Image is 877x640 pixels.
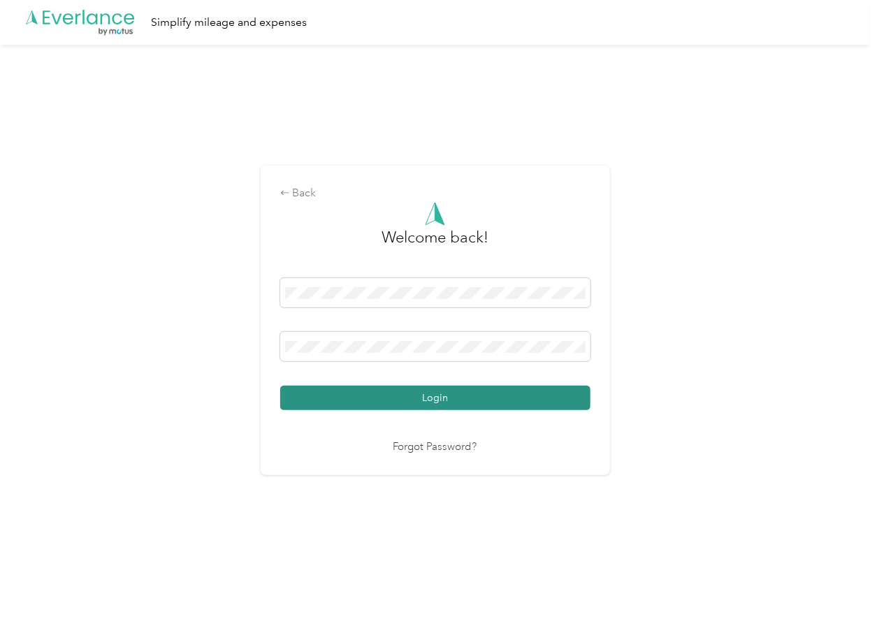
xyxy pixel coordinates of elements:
a: Forgot Password? [393,439,477,456]
h3: greeting [382,226,488,263]
div: Back [280,185,590,202]
button: Login [280,386,590,410]
div: Simplify mileage and expenses [151,14,307,31]
iframe: Everlance-gr Chat Button Frame [799,562,877,640]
